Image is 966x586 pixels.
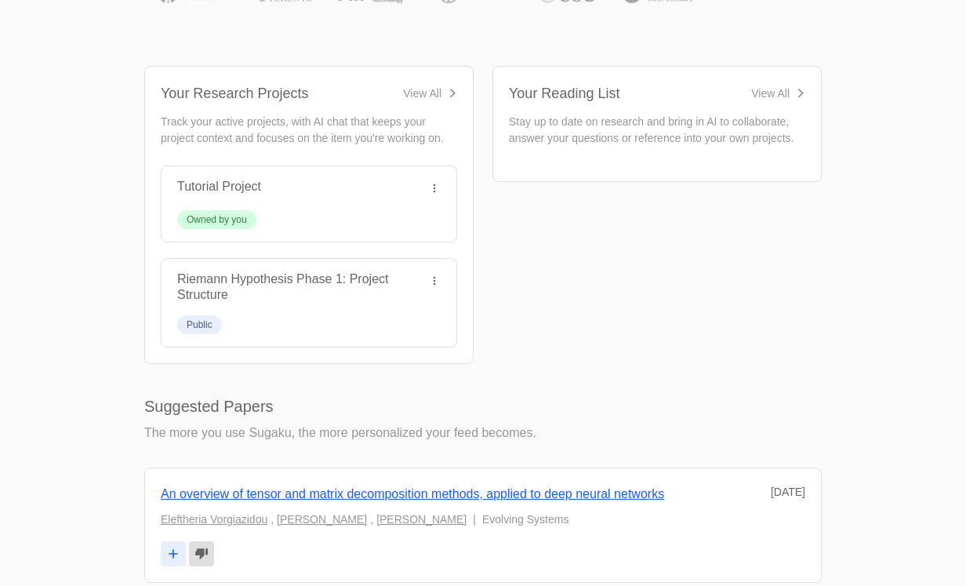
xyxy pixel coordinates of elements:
[370,511,373,529] span: ,
[509,114,805,147] p: Stay up to date on research and bring in AI to collaborate, answer your questions or reference in...
[144,424,822,442] p: The more you use Sugaku, the more personalized your feed becomes.
[177,272,388,301] a: Riemann Hypothesis Phase 1: Project Structure
[177,180,261,193] a: Tutorial Project
[161,114,457,147] p: Track your active projects, with AI chat that keeps your project context and focuses on the item ...
[473,511,476,529] span: |
[403,86,441,101] div: View All
[403,86,457,101] a: View All
[509,82,619,104] div: Your Reading List
[187,213,247,226] div: Owned by you
[161,511,267,529] a: Eleftheria Vorgiazidou
[751,86,790,101] div: View All
[482,511,568,529] span: Evolving Systems
[771,484,805,500] div: [DATE]
[144,395,822,417] h2: Suggested Papers
[271,511,274,529] span: ,
[751,86,805,101] a: View All
[277,511,367,529] a: [PERSON_NAME]
[376,511,467,529] a: [PERSON_NAME]
[161,487,664,500] a: An overview of tensor and matrix decomposition methods, applied to deep neural networks
[187,318,212,331] div: Public
[161,82,308,104] div: Your Research Projects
